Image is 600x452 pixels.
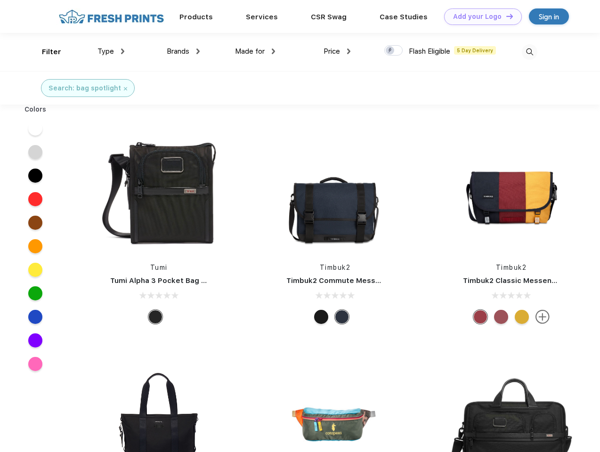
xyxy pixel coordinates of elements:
a: Timbuk2 [320,264,351,271]
span: Brands [167,47,189,56]
span: 5 Day Delivery [454,46,496,55]
div: Eco Nautical [335,310,349,324]
div: Eco Black [314,310,328,324]
div: Filter [42,47,61,57]
img: desktop_search.svg [522,44,537,60]
a: Products [179,13,213,21]
img: dropdown.png [121,48,124,54]
a: Tumi Alpha 3 Pocket Bag Small [110,276,220,285]
a: Sign in [529,8,569,24]
div: Eco Bookish [473,310,487,324]
span: Made for [235,47,265,56]
img: dropdown.png [196,48,200,54]
img: dropdown.png [347,48,350,54]
img: filter_cancel.svg [124,87,127,90]
div: Add your Logo [453,13,502,21]
a: Timbuk2 Classic Messenger Bag [463,276,580,285]
img: dropdown.png [272,48,275,54]
div: Colors [17,105,54,114]
div: Eco Amber [515,310,529,324]
img: func=resize&h=266 [272,128,397,253]
a: Tumi [150,264,168,271]
div: Search: bag spotlight [49,83,121,93]
a: Timbuk2 Commute Messenger Bag [286,276,413,285]
img: fo%20logo%202.webp [56,8,167,25]
img: DT [506,14,513,19]
img: func=resize&h=266 [96,128,221,253]
div: Sign in [539,11,559,22]
a: Timbuk2 [496,264,527,271]
span: Price [324,47,340,56]
div: Black [148,310,162,324]
img: func=resize&h=266 [449,128,574,253]
img: more.svg [535,310,550,324]
div: Eco Collegiate Red [494,310,508,324]
span: Type [97,47,114,56]
span: Flash Eligible [409,47,450,56]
